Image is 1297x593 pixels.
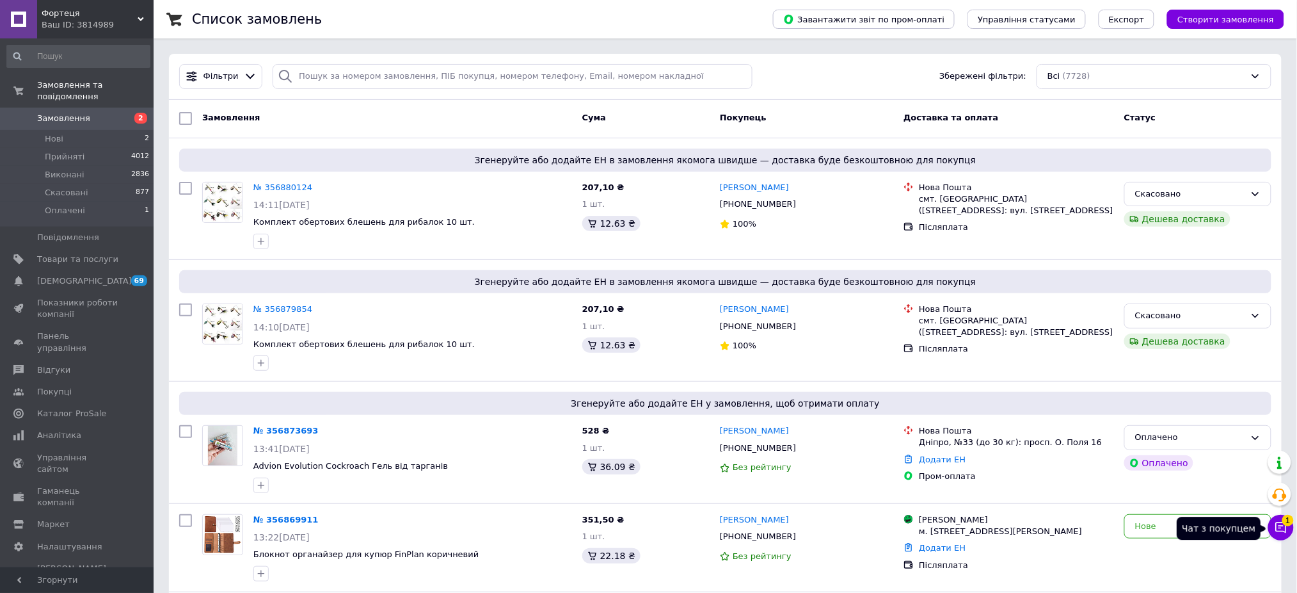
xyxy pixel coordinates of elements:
[1124,113,1156,122] span: Статус
[1047,70,1060,83] span: Всі
[37,408,106,419] span: Каталог ProSale
[184,397,1266,410] span: Згенеруйте або додайте ЕН у замовлення, щоб отримати оплату
[1124,455,1193,471] div: Оплачено
[1099,10,1155,29] button: Експорт
[131,151,149,163] span: 4012
[582,113,606,122] span: Cума
[582,459,641,475] div: 36.09 ₴
[192,12,322,27] h1: Список замовлень
[1177,517,1261,540] div: Чат з покупцем
[202,425,243,466] a: Фото товару
[37,430,81,441] span: Аналітика
[208,426,238,466] img: Фото товару
[37,254,118,265] span: Товари та послуги
[919,560,1114,571] div: Післяплата
[919,182,1114,193] div: Нова Пошта
[202,304,243,345] a: Фото товару
[903,113,998,122] span: Доставка та оплата
[131,275,147,286] span: 69
[582,216,641,231] div: 12.63 ₴
[204,515,242,555] img: Фото товару
[37,485,118,508] span: Гаманець компанії
[733,551,792,561] span: Без рейтингу
[773,10,955,29] button: Завантажити звіт по пром-оплаті
[253,515,319,524] a: № 356869911
[919,543,966,553] a: Додати ЕН
[202,182,243,223] a: Фото товару
[939,70,1026,83] span: Збережені фільтри:
[37,519,70,530] span: Маркет
[582,337,641,353] div: 12.63 ₴
[919,343,1114,355] div: Післяплата
[582,304,625,314] span: 207,10 ₴
[919,222,1114,233] div: Післяплата
[45,133,63,145] span: Нові
[1063,71,1090,81] span: (7728)
[582,532,605,541] span: 1 шт.
[37,541,102,553] span: Налаштування
[733,219,756,229] span: 100%
[37,275,132,287] span: [DEMOGRAPHIC_DATA]
[582,321,605,331] span: 1 шт.
[919,315,1114,338] div: смт. [GEOGRAPHIC_DATA] ([STREET_ADDRESS]: вул. [STREET_ADDRESS]
[717,196,799,213] div: [PHONE_NUMBER]
[919,425,1114,437] div: Нова Пошта
[184,154,1266,167] span: Згенеруйте або додайте ЕН в замовлення якомога швидше — доставка буде безкоштовною для покупця
[6,45,150,68] input: Пошук
[1135,309,1245,323] div: Скасовано
[253,461,448,471] a: Advion Evolution Cockroach Гель від тарганів
[582,199,605,209] span: 1 шт.
[1135,188,1245,201] div: Скасовано
[582,443,605,453] span: 1 шт.
[1124,211,1230,227] div: Дешева доставка
[720,425,789,437] a: [PERSON_NAME]
[582,426,610,435] span: 528 ₴
[1282,515,1294,526] span: 1
[1135,431,1245,444] div: Оплачено
[720,514,789,526] a: [PERSON_NAME]
[733,341,756,350] span: 100%
[919,304,1114,315] div: Нова Пошта
[145,133,149,145] span: 2
[202,113,260,122] span: Замовлення
[37,364,70,376] span: Відгуки
[1167,10,1284,29] button: Створити замовлення
[42,8,138,19] span: Фортеця
[720,304,789,316] a: [PERSON_NAME]
[253,339,475,349] a: Комплект обертових блешень для рибалок 10 шт.
[783,13,944,25] span: Завантажити звіт по пром-оплаті
[582,548,641,564] div: 22.18 ₴
[203,183,243,222] img: Фото товару
[253,304,312,314] a: № 356879854
[134,113,147,124] span: 2
[253,217,475,227] a: Комплект обертових блешень для рибалок 10 шт.
[1154,14,1284,24] a: Створити замовлення
[45,169,84,181] span: Виконані
[582,183,625,192] span: 207,10 ₴
[720,182,789,194] a: [PERSON_NAME]
[919,514,1114,526] div: [PERSON_NAME]
[582,515,625,524] span: 351,50 ₴
[1109,15,1145,24] span: Експорт
[253,549,479,559] a: Блокнот органайзер для купюр FinPlan коричневий
[136,187,149,199] span: 877
[720,113,767,122] span: Покупець
[37,297,118,320] span: Показники роботи компанії
[253,532,310,542] span: 13:22[DATE]
[919,193,1114,216] div: смт. [GEOGRAPHIC_DATA] ([STREET_ADDRESS]: вул. [STREET_ADDRESS]
[131,169,149,181] span: 2836
[919,437,1114,448] div: Дніпро, №33 (до 30 кг): просп. О. Поля 16
[37,113,90,124] span: Замовлення
[1124,334,1230,349] div: Дешева доставка
[37,452,118,475] span: Управління сайтом
[1135,520,1245,533] div: Нове
[967,10,1086,29] button: Управління статусами
[37,79,154,102] span: Замовлення та повідомлення
[1268,515,1294,540] button: Чат з покупцем1
[733,462,792,472] span: Без рейтингу
[717,440,799,457] div: [PHONE_NUMBER]
[184,275,1266,288] span: Згенеруйте або додайте ЕН в замовлення якомога швидше — доставка буде безкоштовною для покупця
[253,200,310,210] span: 14:11[DATE]
[37,330,118,353] span: Панель управління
